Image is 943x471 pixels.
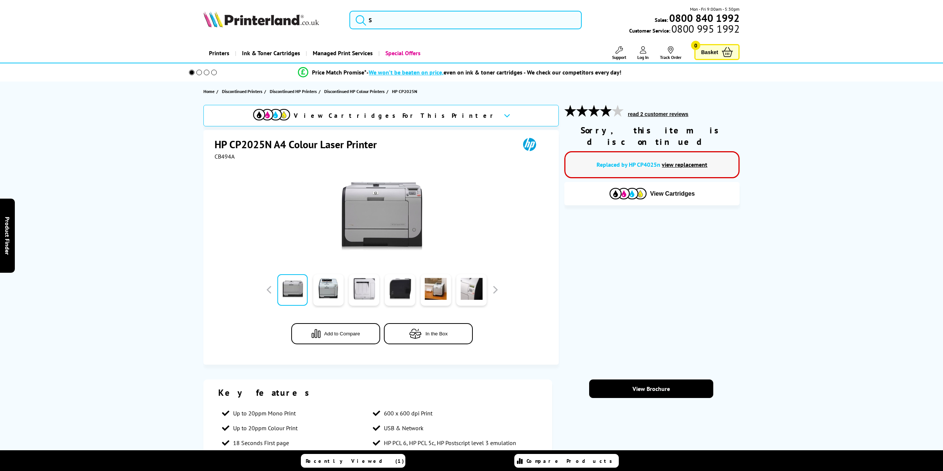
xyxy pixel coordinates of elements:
img: cmyk-icon.svg [253,109,290,120]
span: Price Match Promise* [312,69,366,76]
button: Add to Compare [291,323,380,344]
span: View Cartridges [650,190,695,197]
span: In the Box [425,331,448,336]
span: 0800 995 1992 [670,25,740,32]
a: view replacement [662,161,707,168]
span: Ink & Toner Cartridges [242,44,300,63]
a: Discontinued Printers [222,87,264,95]
span: Compare Products [527,458,616,464]
a: Log In [637,46,649,60]
a: Compare Products [514,454,619,468]
a: Replaced by HP CP4025n [597,161,660,168]
a: Ink & Toner Cartridges [235,44,306,63]
span: Basket [701,47,718,57]
a: Discontinued HP Colour Printers [324,87,386,95]
a: Managed Print Services [306,44,378,63]
button: View Cartridges [570,188,734,200]
span: Recently Viewed (1) [306,458,404,464]
span: Up to 20ppm Mono Print [233,409,296,417]
span: Discontinued HP Colour Printers [324,87,385,95]
span: Log In [637,54,649,60]
li: modal_Promise [179,66,741,79]
img: Cartridges [610,188,647,199]
a: 0800 840 1992 [668,14,740,21]
div: Sorry, this item is discontinued [564,125,740,147]
a: Special Offers [378,44,426,63]
span: View Cartridges For This Printer [294,112,498,120]
img: Printerland Logo [203,11,319,27]
b: 0800 840 1992 [669,11,740,25]
span: HP PCL 6, HP PCL 5c, HP Postscript level 3 emulation [384,439,516,447]
span: 600 x 600 dpi Print [384,409,432,417]
img: HP [512,137,547,151]
span: Sales: [655,16,668,23]
span: HP CP2025N [392,87,417,95]
span: Discontinued HP Printers [270,87,317,95]
span: Support [612,54,626,60]
span: CB494A [215,153,235,160]
a: View Brochure [589,379,713,398]
a: Basket 0 [694,44,740,60]
div: - even on ink & toner cartridges - We check our competitors every day! [366,69,621,76]
a: Recently Viewed (1) [301,454,405,468]
span: Up to 20ppm Colour Print [233,424,298,432]
a: HP CP2025N [392,87,419,95]
button: read 2 customer reviews [625,111,690,117]
a: Printers [203,44,235,63]
input: S [349,11,582,29]
img: HP CP2025N [341,175,423,256]
div: Key features [218,387,537,398]
a: Discontinued HP Printers [270,87,319,95]
span: Mon - Fri 9:00am - 5:30pm [690,6,740,13]
span: 0 [691,41,700,50]
span: USB & Network [384,424,424,432]
a: Printerland Logo [203,11,340,29]
h1: HP CP2025N A4 Colour Laser Printer [215,137,384,151]
a: Support [612,46,626,60]
a: Track Order [660,46,681,60]
span: Add to Compare [324,331,360,336]
button: In the Box [384,323,473,344]
a: Home [203,87,216,95]
span: Customer Service: [629,25,740,34]
span: Discontinued Printers [222,87,262,95]
span: 18 Seconds First page [233,439,289,447]
span: Product Finder [4,216,11,255]
span: Home [203,87,215,95]
span: We won’t be beaten on price, [369,69,444,76]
